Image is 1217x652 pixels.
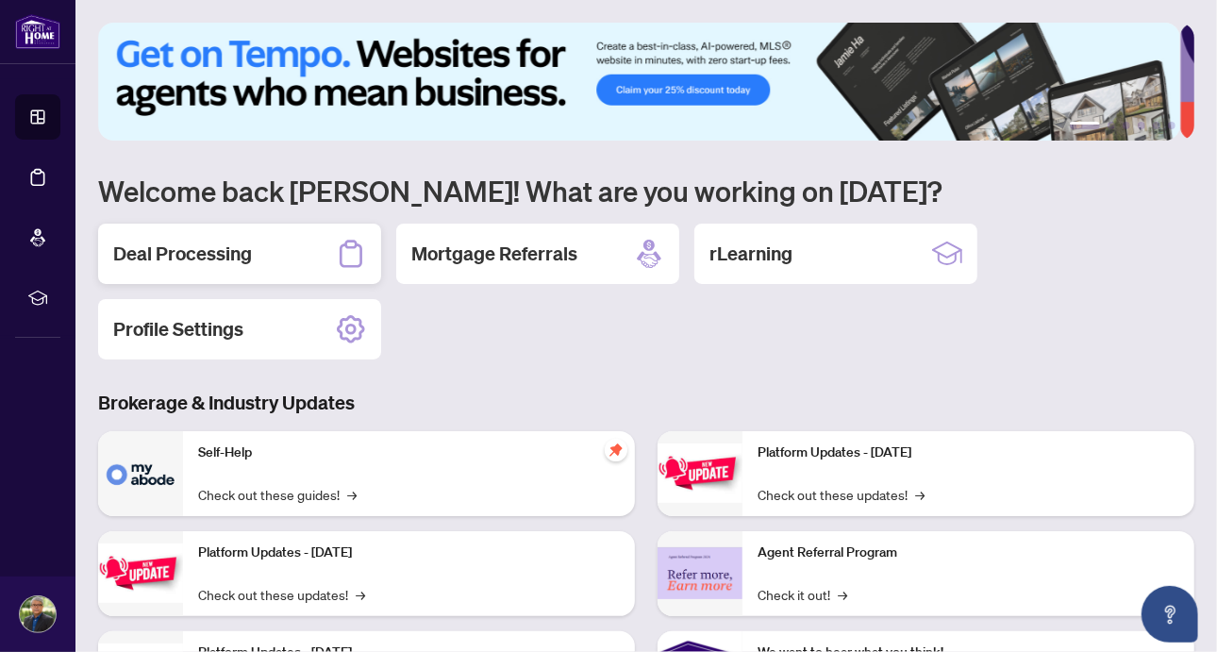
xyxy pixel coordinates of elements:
p: Agent Referral Program [758,543,1179,563]
img: Self-Help [98,431,183,516]
span: pushpin [605,439,627,461]
button: 6 [1168,122,1175,129]
span: → [915,484,925,505]
p: Self-Help [198,443,620,463]
h2: Profile Settings [113,316,243,343]
a: Check it out!→ [758,584,847,605]
button: 3 [1123,122,1130,129]
a: Check out these updates!→ [758,484,925,505]
h2: Deal Processing [113,241,252,267]
h1: Welcome back [PERSON_NAME]! What are you working on [DATE]? [98,173,1194,209]
h3: Brokerage & Industry Updates [98,390,1194,416]
img: Platform Updates - June 23, 2025 [658,443,742,503]
button: 1 [1070,122,1100,129]
a: Check out these guides!→ [198,484,357,505]
p: Platform Updates - [DATE] [758,443,1179,463]
img: logo [15,14,60,49]
img: Platform Updates - September 16, 2025 [98,543,183,603]
button: 4 [1138,122,1145,129]
h2: Mortgage Referrals [411,241,577,267]
button: 2 [1108,122,1115,129]
button: 5 [1153,122,1160,129]
p: Platform Updates - [DATE] [198,543,620,563]
span: → [356,584,365,605]
a: Check out these updates!→ [198,584,365,605]
img: Profile Icon [20,596,56,632]
img: Slide 0 [98,23,1180,141]
button: Open asap [1142,586,1198,643]
span: → [838,584,847,605]
img: Agent Referral Program [658,547,742,599]
span: → [347,484,357,505]
h2: rLearning [709,241,792,267]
